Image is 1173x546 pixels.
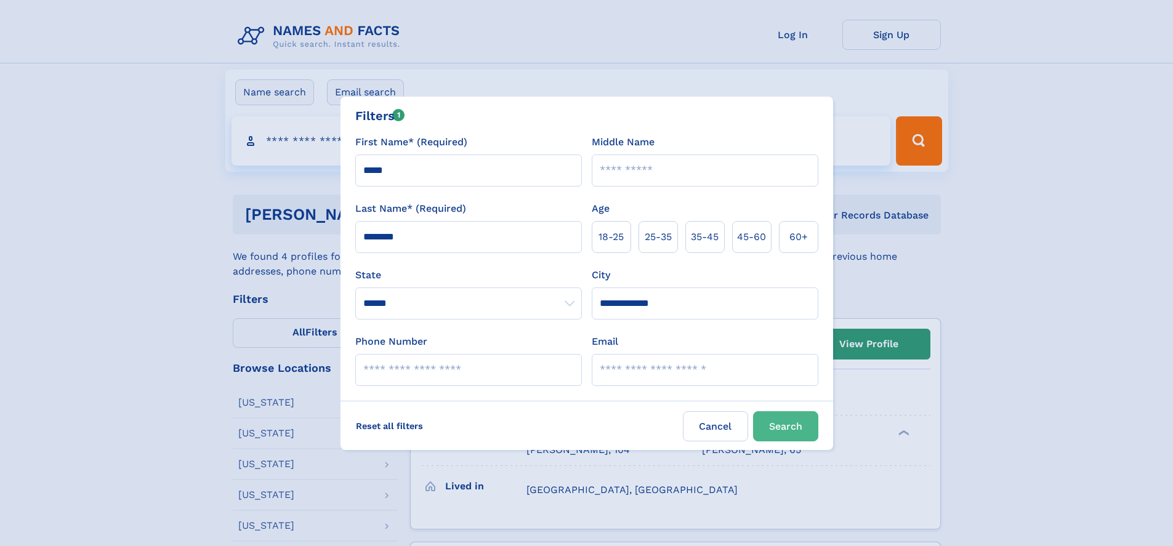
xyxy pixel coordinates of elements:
label: Age [592,201,610,216]
label: First Name* (Required) [355,135,467,150]
label: Email [592,334,618,349]
label: Cancel [683,411,748,441]
span: 60+ [789,230,808,244]
button: Search [753,411,818,441]
span: 45‑60 [737,230,766,244]
span: 18‑25 [599,230,624,244]
label: City [592,268,610,283]
span: 25‑35 [645,230,672,244]
span: 35‑45 [691,230,719,244]
label: Last Name* (Required) [355,201,466,216]
label: Middle Name [592,135,655,150]
label: Phone Number [355,334,427,349]
label: Reset all filters [348,411,431,441]
label: State [355,268,582,283]
div: Filters [355,106,405,125]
